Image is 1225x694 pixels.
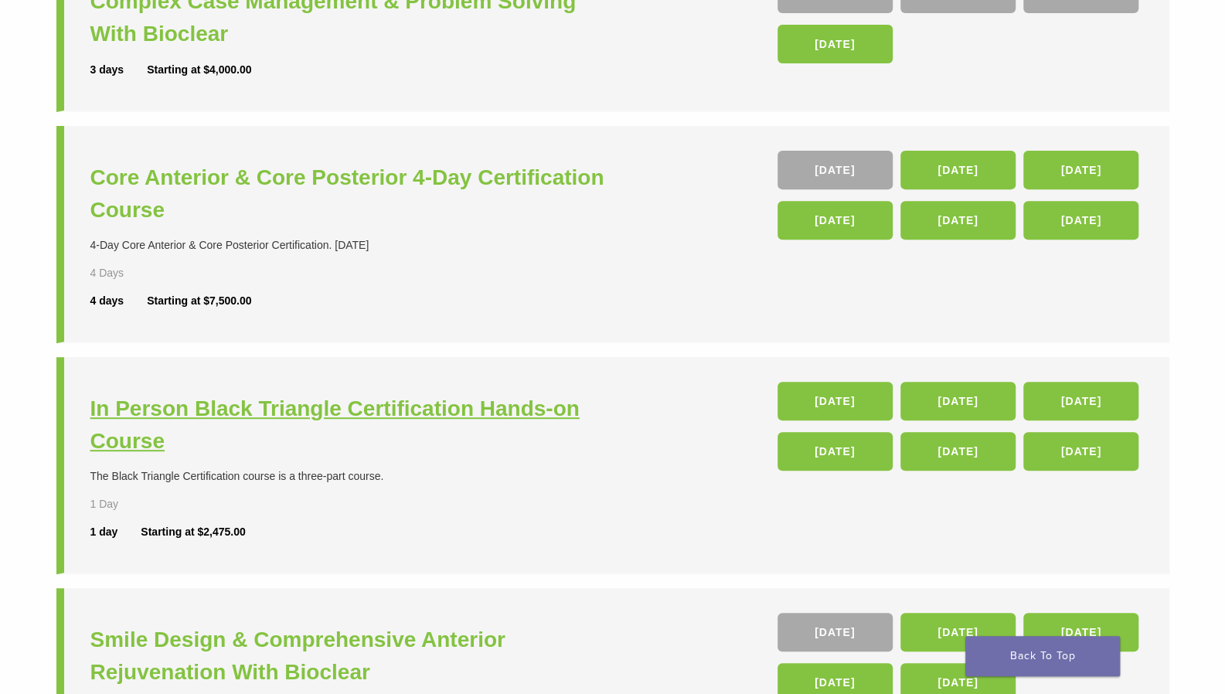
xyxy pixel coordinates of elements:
a: [DATE] [1023,432,1138,471]
div: 4 days [90,293,148,309]
a: In Person Black Triangle Certification Hands-on Course [90,393,617,458]
a: [DATE] [900,151,1016,189]
a: [DATE] [1023,201,1138,240]
div: 4-Day Core Anterior & Core Posterior Certification. [DATE] [90,237,617,253]
a: [DATE] [900,613,1016,651]
a: [DATE] [778,613,893,651]
div: The Black Triangle Certification course is a three-part course. [90,468,617,485]
div: 1 Day [90,496,169,512]
div: Starting at $2,475.00 [141,524,245,540]
div: Starting at $4,000.00 [147,62,251,78]
a: [DATE] [778,151,893,189]
a: Smile Design & Comprehensive Anterior Rejuvenation With Bioclear [90,624,617,689]
div: 3 days [90,62,148,78]
a: [DATE] [778,201,893,240]
a: Back To Top [965,636,1120,676]
div: , , , , , [778,151,1143,247]
a: [DATE] [1023,613,1138,651]
div: , , , , , [778,382,1143,478]
a: [DATE] [778,432,893,471]
a: [DATE] [778,382,893,420]
div: Starting at $7,500.00 [147,293,251,309]
div: 4 Days [90,265,169,281]
a: [DATE] [900,432,1016,471]
a: [DATE] [900,201,1016,240]
a: [DATE] [900,382,1016,420]
div: 1 day [90,524,141,540]
a: [DATE] [1023,382,1138,420]
a: Core Anterior & Core Posterior 4-Day Certification Course [90,162,617,226]
a: [DATE] [1023,151,1138,189]
a: [DATE] [778,25,893,63]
